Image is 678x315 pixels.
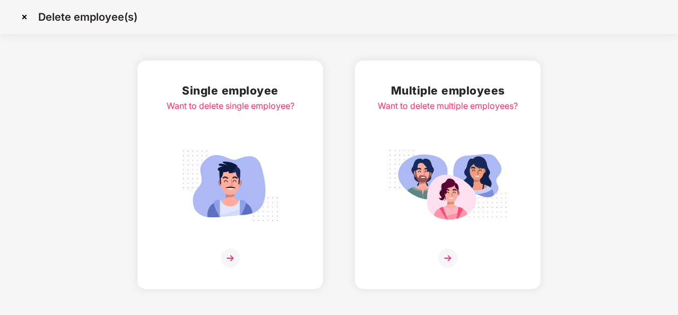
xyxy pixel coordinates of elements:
img: svg+xml;base64,PHN2ZyBpZD0iQ3Jvc3MtMzJ4MzIiIHhtbG5zPSJodHRwOi8vd3d3LnczLm9yZy8yMDAwL3N2ZyIgd2lkdG... [16,8,33,25]
div: Want to delete multiple employees? [378,99,518,113]
div: Want to delete single employee? [167,99,294,113]
img: svg+xml;base64,PHN2ZyB4bWxucz0iaHR0cDovL3d3dy53My5vcmcvMjAwMC9zdmciIHdpZHRoPSIzNiIgaGVpZ2h0PSIzNi... [438,249,457,268]
img: svg+xml;base64,PHN2ZyB4bWxucz0iaHR0cDovL3d3dy53My5vcmcvMjAwMC9zdmciIGlkPSJNdWx0aXBsZV9lbXBsb3llZS... [388,144,507,227]
h2: Single employee [167,82,294,99]
p: Delete employee(s) [38,11,137,23]
img: svg+xml;base64,PHN2ZyB4bWxucz0iaHR0cDovL3d3dy53My5vcmcvMjAwMC9zdmciIGlkPSJTaW5nbGVfZW1wbG95ZWUiIH... [171,144,290,227]
h2: Multiple employees [378,82,518,99]
img: svg+xml;base64,PHN2ZyB4bWxucz0iaHR0cDovL3d3dy53My5vcmcvMjAwMC9zdmciIHdpZHRoPSIzNiIgaGVpZ2h0PSIzNi... [221,249,240,268]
